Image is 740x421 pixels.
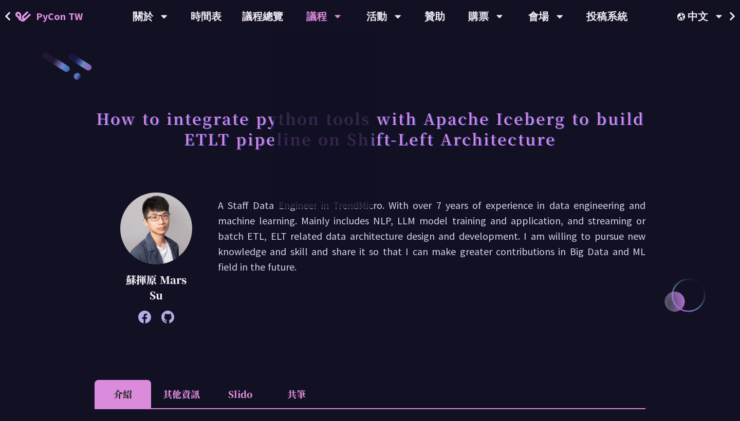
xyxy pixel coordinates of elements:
img: 蘇揮原 Mars Su [120,193,192,264]
p: A Staff Data Engineer in TrendMicro. With over 7 years of experience in data engineering and mach... [218,198,645,318]
span: PyCon TW [36,9,83,24]
img: Home icon of PyCon TW 2025 [15,11,31,22]
a: PyCon TW [5,4,93,29]
li: Slido [212,380,268,408]
li: 介紹 [95,380,151,408]
li: 共筆 [268,380,325,408]
p: 蘇揮原 Mars Su [120,272,192,303]
img: Locale Icon [677,13,688,21]
h1: How to integrate python tools with Apache Iceberg to build ETLT pipeline on Shift-Left Architecture [95,103,645,154]
li: 其他資訊 [151,380,212,408]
